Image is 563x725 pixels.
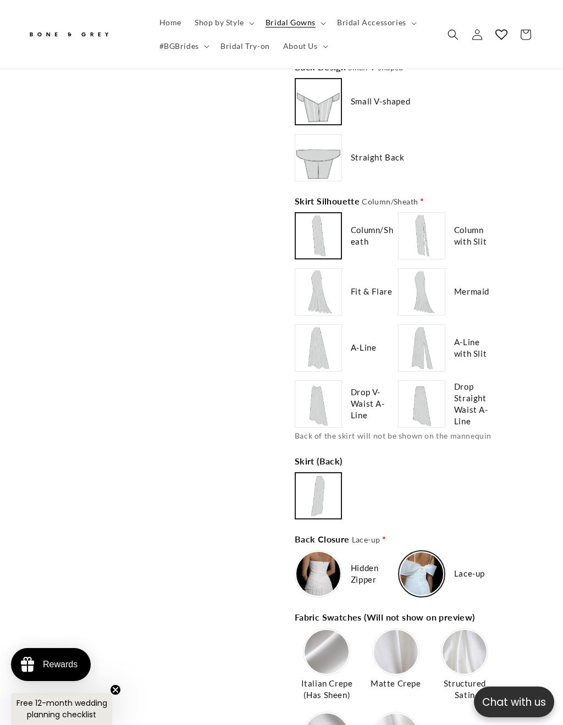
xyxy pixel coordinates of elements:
summary: Search [441,22,465,46]
span: Fit & Flare [351,286,393,297]
span: A-Line [351,342,377,353]
span: Home [159,18,181,27]
span: Column/Sheath [362,197,418,206]
span: Drop Straight Waist A-Line [454,381,497,427]
span: #BGBrides [159,41,199,51]
span: Skirt (Back) [295,455,345,468]
summary: #BGBrides [153,34,214,57]
img: https://cdn.shopify.com/s/files/1/0750/3832/7081/files/1-Italian-Crepe_995fc379-4248-4617-84cd-83... [305,630,349,674]
img: https://cdn.shopify.com/s/files/1/0750/3832/7081/files/Closure-lace-up.jpg?v=1756370613 [400,552,443,595]
span: Drop V-Waist A-Line [351,386,394,421]
span: Shop by Style [195,18,244,27]
span: Lace-up [454,568,485,579]
span: Skirt Silhouette [295,195,418,208]
span: Bridal Gowns [266,18,316,27]
button: Open chatbox [474,687,554,717]
img: https://cdn.shopify.com/s/files/1/0750/3832/7081/files/3-Matte-Crepe_80be2520-7567-4bc4-80bf-3eeb... [374,630,418,674]
img: https://cdn.shopify.com/s/files/1/0750/3832/7081/files/drop-straight-waist-aline_17ac0158-d5ad-45... [400,382,444,426]
span: Italian Crepe (Has Sheen) [295,678,359,701]
summary: About Us [277,34,333,57]
span: Bridal Accessories [337,18,406,27]
span: About Us [283,41,318,51]
img: https://cdn.shopify.com/s/files/1/0750/3832/7081/files/column-back_a1c87950-4657-43b0-a691-fab607... [297,474,340,517]
div: Rewards [43,660,78,669]
span: Small V-shaped [348,63,404,72]
p: Chat with us [474,694,554,710]
img: https://cdn.shopify.com/s/files/1/0750/3832/7081/files/column_b63d2362-462d-4147-b160-3913c547a70... [297,214,340,257]
span: Small V-shaped [351,96,410,107]
span: Free 12-month wedding planning checklist [16,698,107,720]
summary: Bridal Gowns [259,11,330,34]
a: Bridal Try-on [214,34,277,57]
span: Column/Sheath [351,224,394,247]
img: https://cdn.shopify.com/s/files/1/0750/3832/7081/files/column_with_slit_95bf325b-2d13-487d-92d3-c... [400,214,444,258]
img: https://cdn.shopify.com/s/files/1/0750/3832/7081/files/mermaid_dee7e2e6-f0b9-4e85-9a0c-8360725759... [400,270,444,314]
img: https://cdn.shopify.com/s/files/1/0750/3832/7081/files/fit_and_flare_4a72e90a-0f71-42d7-a592-d461... [296,270,340,314]
img: https://cdn.shopify.com/s/files/1/0750/3832/7081/files/drop-v-waist-aline_078bfe7f-748c-4646-87b8... [296,382,340,426]
span: Lace-up [352,535,380,544]
span: Bridal Try-on [220,41,270,51]
span: Column with Slit [454,224,497,247]
summary: Bridal Accessories [330,11,421,34]
a: Bone and Grey Bridal [24,21,142,47]
a: Home [153,11,188,34]
img: https://cdn.shopify.com/s/files/1/0750/3832/7081/files/off-shoulder_straight_13cc23d8-8da3-4de7-8... [296,136,340,180]
span: Matte Crepe [369,678,423,689]
img: https://cdn.shopify.com/s/files/1/0750/3832/7081/files/a-line_37bf069e-4231-4b1a-bced-7ad1a487183... [296,326,340,370]
span: A-Line with Slit [454,336,497,359]
summary: Shop by Style [188,11,259,34]
span: Hidden Zipper [351,562,394,585]
span: Back of the skirt will not be shown on the mannequin [295,431,492,440]
span: Back Closure [295,533,380,546]
img: https://cdn.shopify.com/s/files/1/0750/3832/7081/files/4-Satin.jpg?v=1756368085 [443,630,487,674]
img: https://cdn.shopify.com/s/files/1/0750/3832/7081/files/off-shoulder_v_back_1b30d3e5-4a95-4bd7-83a... [297,80,340,123]
span: Fabric Swatches (Will not show on preview) [295,611,477,624]
img: https://cdn.shopify.com/s/files/1/0750/3832/7081/files/Closure-zipper.png?v=1756370614 [296,552,340,596]
span: Straight Back [351,152,405,163]
img: Bone and Grey Bridal [27,25,110,43]
div: Free 12-month wedding planning checklistClose teaser [11,693,112,725]
img: https://cdn.shopify.com/s/files/1/0750/3832/7081/files/a-line_slit_3a481983-194c-46fe-90b3-ce96d0... [400,326,444,370]
button: Close teaser [110,684,121,695]
span: Mermaid [454,286,489,297]
span: Structured Satin [433,678,497,701]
